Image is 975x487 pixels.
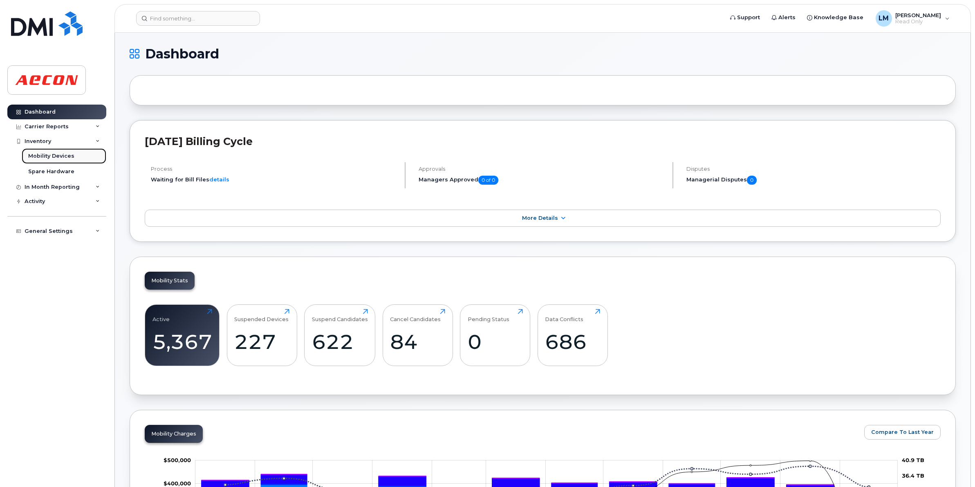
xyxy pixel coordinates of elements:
[390,309,441,322] div: Cancel Candidates
[164,456,191,463] g: $0
[312,309,368,322] div: Suspend Candidates
[152,309,212,361] a: Active5,367
[468,330,523,354] div: 0
[164,480,191,487] tspan: $400,000
[234,330,289,354] div: 227
[545,330,600,354] div: 686
[151,176,398,183] li: Waiting for Bill Files
[312,309,368,361] a: Suspend Candidates622
[468,309,523,361] a: Pending Status0
[686,176,941,185] h5: Managerial Disputes
[152,330,212,354] div: 5,367
[545,309,583,322] div: Data Conflicts
[312,330,368,354] div: 622
[151,166,398,172] h4: Process
[234,309,289,361] a: Suspended Devices227
[545,309,600,361] a: Data Conflicts686
[209,176,229,183] a: details
[152,309,170,322] div: Active
[522,215,558,221] span: More Details
[747,176,757,185] span: 0
[419,176,666,185] h5: Managers Approved
[902,456,924,463] tspan: 40.9 TB
[902,472,924,479] tspan: 36.4 TB
[871,428,934,436] span: Compare To Last Year
[145,48,219,60] span: Dashboard
[234,309,289,322] div: Suspended Devices
[686,166,941,172] h4: Disputes
[390,330,445,354] div: 84
[390,309,445,361] a: Cancel Candidates84
[864,425,941,440] button: Compare To Last Year
[164,456,191,463] tspan: $500,000
[145,135,941,147] h2: [DATE] Billing Cycle
[419,166,666,172] h4: Approvals
[468,309,509,322] div: Pending Status
[478,176,498,185] span: 0 of 0
[164,480,191,487] g: $0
